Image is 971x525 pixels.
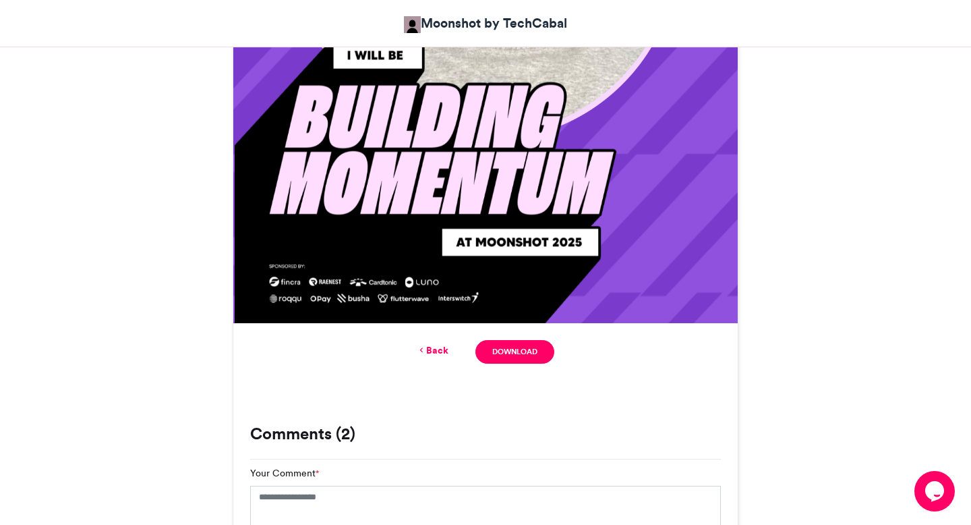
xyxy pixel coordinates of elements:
a: Download [475,340,554,364]
iframe: chat widget [914,471,958,512]
img: Moonshot by TechCabal [404,16,421,33]
label: Your Comment [250,466,319,480]
a: Moonshot by TechCabal [404,13,567,33]
h3: Comments (2) [250,426,721,442]
a: Back [417,343,448,358]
